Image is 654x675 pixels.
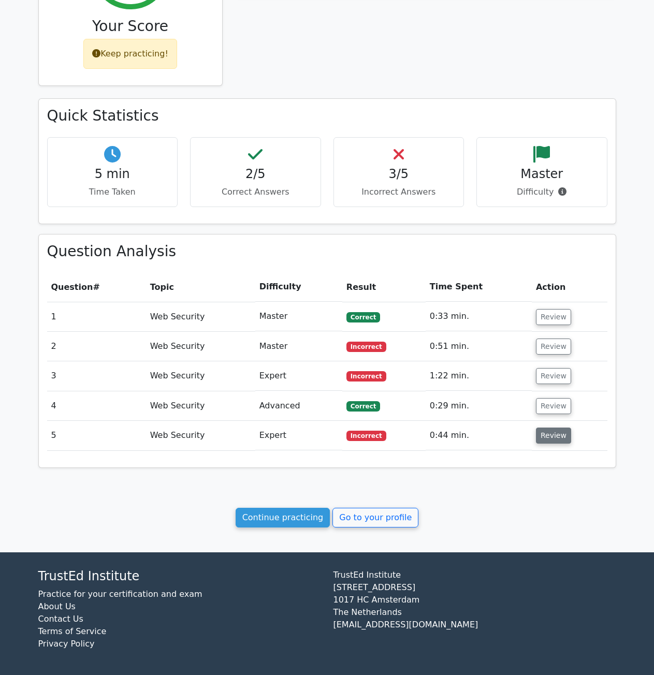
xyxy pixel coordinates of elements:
[146,421,255,450] td: Web Security
[146,302,255,331] td: Web Security
[536,309,571,325] button: Review
[426,391,532,421] td: 0:29 min.
[146,332,255,361] td: Web Security
[255,361,342,391] td: Expert
[342,186,456,198] p: Incorrect Answers
[327,569,622,658] div: TrustEd Institute [STREET_ADDRESS] 1017 HC Amsterdam The Netherlands [EMAIL_ADDRESS][DOMAIN_NAME]
[51,282,93,292] span: Question
[426,272,532,302] th: Time Spent
[536,339,571,355] button: Review
[255,272,342,302] th: Difficulty
[38,626,107,636] a: Terms of Service
[346,431,386,441] span: Incorrect
[255,391,342,421] td: Advanced
[536,398,571,414] button: Review
[342,272,426,302] th: Result
[146,272,255,302] th: Topic
[38,614,83,624] a: Contact Us
[536,428,571,444] button: Review
[485,186,599,198] p: Difficulty
[83,39,177,69] div: Keep practicing!
[199,186,312,198] p: Correct Answers
[38,589,202,599] a: Practice for your certification and exam
[236,508,330,527] a: Continue practicing
[38,601,76,611] a: About Us
[38,639,95,649] a: Privacy Policy
[47,361,146,391] td: 3
[146,391,255,421] td: Web Security
[332,508,418,527] a: Go to your profile
[426,421,532,450] td: 0:44 min.
[47,107,607,125] h3: Quick Statistics
[485,167,599,182] h4: Master
[56,167,169,182] h4: 5 min
[146,361,255,391] td: Web Security
[47,391,146,421] td: 4
[532,272,607,302] th: Action
[255,332,342,361] td: Master
[47,243,607,260] h3: Question Analysis
[47,302,146,331] td: 1
[346,342,386,352] span: Incorrect
[426,332,532,361] td: 0:51 min.
[255,302,342,331] td: Master
[346,401,380,412] span: Correct
[47,332,146,361] td: 2
[342,167,456,182] h4: 3/5
[199,167,312,182] h4: 2/5
[346,312,380,322] span: Correct
[47,272,146,302] th: #
[426,361,532,391] td: 1:22 min.
[38,569,321,584] h4: TrustEd Institute
[426,302,532,331] td: 0:33 min.
[536,368,571,384] button: Review
[255,421,342,450] td: Expert
[47,18,214,35] h3: Your Score
[346,371,386,381] span: Incorrect
[47,421,146,450] td: 5
[56,186,169,198] p: Time Taken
